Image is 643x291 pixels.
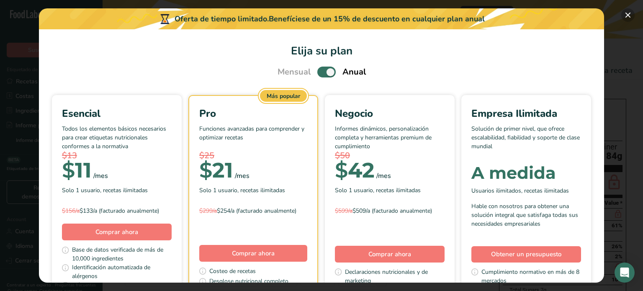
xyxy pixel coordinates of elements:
span: Comprar ahora [368,250,411,258]
a: Obtener un presupuesto [471,246,581,263]
div: Esencial [62,106,172,121]
span: Declaraciones nutricionales y de marketing [345,268,445,285]
span: Comprar ahora [232,249,275,258]
div: /mes [93,171,108,181]
span: Cumplimiento normativo en más de 8 mercados [481,268,581,285]
div: Hable con nosotros para obtener una solución integral que satisfaga todas sus necesidades empresa... [471,202,581,228]
span: Comprar ahora [95,228,138,236]
span: $156/a [62,207,80,215]
div: 42 [335,162,375,179]
span: $599/a [335,207,352,215]
span: Solo 1 usuario, recetas ilimitadas [199,186,285,195]
button: Comprar ahora [62,224,172,240]
p: Solución de primer nivel, que ofrece escalabilidad, fiabilidad y soporte de clase mundial [471,124,581,149]
div: Benefíciese de un 15% de descuento en cualquier plan anual [269,13,485,25]
span: Usuarios ilimitados, recetas ilimitadas [471,186,569,195]
div: $13 [62,149,172,162]
p: Informes dinámicos, personalización completa y herramientas premium de cumplimiento [335,124,445,149]
div: /mes [376,171,391,181]
span: $ [335,157,348,183]
div: Oferta de tiempo limitado. [39,8,604,29]
span: $ [62,157,75,183]
span: Identificación automatizada de alérgenos [72,263,172,281]
span: $299/a [199,207,217,215]
button: Comprar ahora [199,245,307,262]
div: A medida [471,165,581,181]
p: Funciones avanzadas para comprender y optimizar recetas [199,124,307,149]
div: 11 [62,162,92,179]
span: Base de datos verificada de más de 10,000 ingredientes [72,245,172,263]
span: Obtener un presupuesto [491,250,561,259]
div: Pro [199,106,307,121]
div: $25 [199,149,307,162]
span: Mensual [278,66,311,78]
div: /mes [235,171,249,181]
span: Costeo de recetas [209,267,256,277]
span: Desglose nutricional completo [209,277,288,287]
div: 21 [199,162,233,179]
div: $133/a (facturado anualmente) [62,206,172,215]
p: Todos los elementos básicos necesarios para crear etiquetas nutricionales conformes a la normativa [62,124,172,149]
button: Comprar ahora [335,246,445,263]
span: $ [199,157,212,183]
div: Empresa Ilimitada [471,106,581,121]
div: Negocio [335,106,445,121]
div: $254/a (facturado anualmente) [199,206,307,215]
span: Anual [342,66,366,78]
div: $509/a (facturado anualmente) [335,206,445,215]
span: Solo 1 usuario, recetas ilimitadas [335,186,421,195]
div: $50 [335,149,445,162]
span: Solo 1 usuario, recetas ilimitadas [62,186,148,195]
div: Más popular [260,90,307,102]
h1: Elija su plan [49,43,594,59]
div: Open Intercom Messenger [615,263,635,283]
